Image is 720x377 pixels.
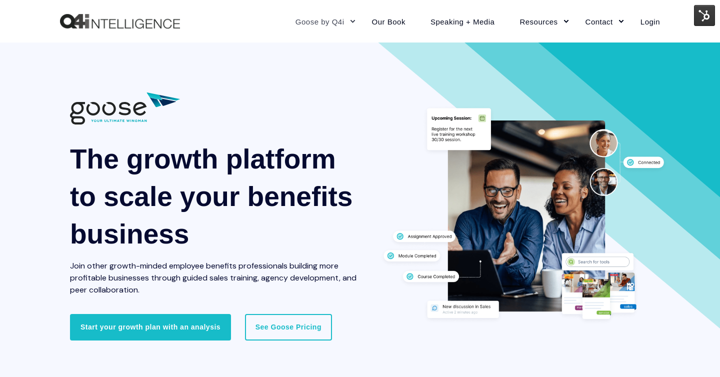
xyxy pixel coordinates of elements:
[70,92,180,124] img: 01882 Goose Q4i Logo wTag-CC
[694,5,715,26] img: HubSpot Tools Menu Toggle
[670,329,720,377] iframe: Chat Widget
[70,314,231,340] a: Start your growth plan with an analysis
[70,260,356,295] span: Join other growth-minded employee benefits professionals building more profitable businesses thro...
[60,14,180,29] a: Back to Home
[60,14,180,29] img: Q4intelligence, LLC logo
[377,103,670,326] img: Two professionals working together at a desk surrounded by graphics displaying different features...
[245,314,332,340] a: See Goose Pricing
[70,143,352,249] span: The growth platform to scale your benefits business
